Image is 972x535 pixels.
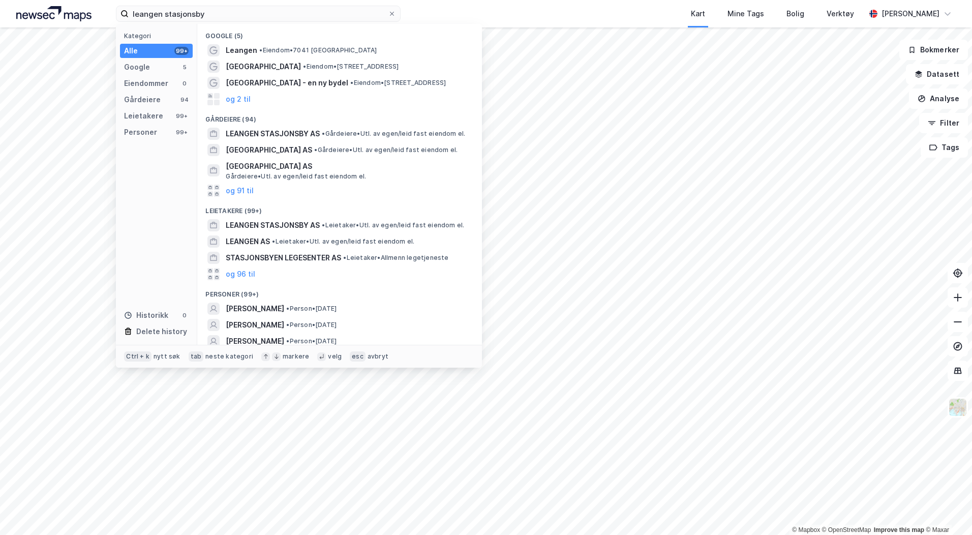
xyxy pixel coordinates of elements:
[124,110,163,122] div: Leietakere
[226,77,348,89] span: [GEOGRAPHIC_DATA] - en ny bydel
[226,335,284,347] span: [PERSON_NAME]
[786,8,804,20] div: Bolig
[124,77,168,90] div: Eiendommer
[189,351,204,362] div: tab
[124,32,193,40] div: Kategori
[226,44,257,56] span: Leangen
[286,321,289,329] span: •
[226,185,254,197] button: og 91 til
[919,113,968,133] button: Filter
[921,486,972,535] div: Kontrollprogram for chat
[136,325,187,338] div: Delete history
[948,398,967,417] img: Z
[286,337,289,345] span: •
[226,172,366,181] span: Gårdeiere • Utl. av egen/leid fast eiendom el.
[322,221,325,229] span: •
[124,61,150,73] div: Google
[350,79,446,87] span: Eiendom • [STREET_ADDRESS]
[129,6,388,21] input: Søk på adresse, matrikkel, gårdeiere, leietakere eller personer
[205,352,253,361] div: neste kategori
[350,79,353,86] span: •
[174,47,189,55] div: 99+
[921,137,968,158] button: Tags
[226,160,470,172] span: [GEOGRAPHIC_DATA] AS
[286,321,337,329] span: Person • [DATE]
[180,96,189,104] div: 94
[286,337,337,345] span: Person • [DATE]
[124,45,138,57] div: Alle
[882,8,939,20] div: [PERSON_NAME]
[226,303,284,315] span: [PERSON_NAME]
[124,126,157,138] div: Personer
[303,63,306,70] span: •
[180,311,189,319] div: 0
[827,8,854,20] div: Verktøy
[691,8,705,20] div: Kart
[368,352,388,361] div: avbryt
[286,305,337,313] span: Person • [DATE]
[259,46,262,54] span: •
[322,221,464,229] span: Leietaker • Utl. av egen/leid fast eiendom el.
[124,309,168,321] div: Historikk
[16,6,92,21] img: logo.a4113a55bc3d86da70a041830d287a7e.svg
[226,219,320,231] span: LEANGEN STASJONSBY AS
[792,526,820,533] a: Mapbox
[283,352,309,361] div: markere
[909,88,968,109] button: Analyse
[272,237,275,245] span: •
[328,352,342,361] div: velg
[921,486,972,535] iframe: Chat Widget
[197,107,482,126] div: Gårdeiere (94)
[906,64,968,84] button: Datasett
[303,63,399,71] span: Eiendom • [STREET_ADDRESS]
[322,130,325,137] span: •
[197,199,482,217] div: Leietakere (99+)
[180,63,189,71] div: 5
[343,254,346,261] span: •
[286,305,289,312] span: •
[226,61,301,73] span: [GEOGRAPHIC_DATA]
[226,128,320,140] span: LEANGEN STASJONSBY AS
[226,252,341,264] span: STASJONSBYEN LEGESENTER AS
[174,128,189,136] div: 99+
[154,352,180,361] div: nytt søk
[197,282,482,301] div: Personer (99+)
[180,79,189,87] div: 0
[272,237,414,246] span: Leietaker • Utl. av egen/leid fast eiendom el.
[226,93,251,105] button: og 2 til
[124,94,161,106] div: Gårdeiere
[226,235,270,248] span: LEANGEN AS
[226,268,255,280] button: og 96 til
[174,112,189,120] div: 99+
[124,351,151,362] div: Ctrl + k
[822,526,871,533] a: OpenStreetMap
[226,319,284,331] span: [PERSON_NAME]
[727,8,764,20] div: Mine Tags
[322,130,465,138] span: Gårdeiere • Utl. av egen/leid fast eiendom el.
[350,351,366,362] div: esc
[197,24,482,42] div: Google (5)
[343,254,448,262] span: Leietaker • Allmenn legetjeneste
[899,40,968,60] button: Bokmerker
[314,146,458,154] span: Gårdeiere • Utl. av egen/leid fast eiendom el.
[874,526,924,533] a: Improve this map
[226,144,312,156] span: [GEOGRAPHIC_DATA] AS
[259,46,377,54] span: Eiendom • 7041 [GEOGRAPHIC_DATA]
[314,146,317,154] span: •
